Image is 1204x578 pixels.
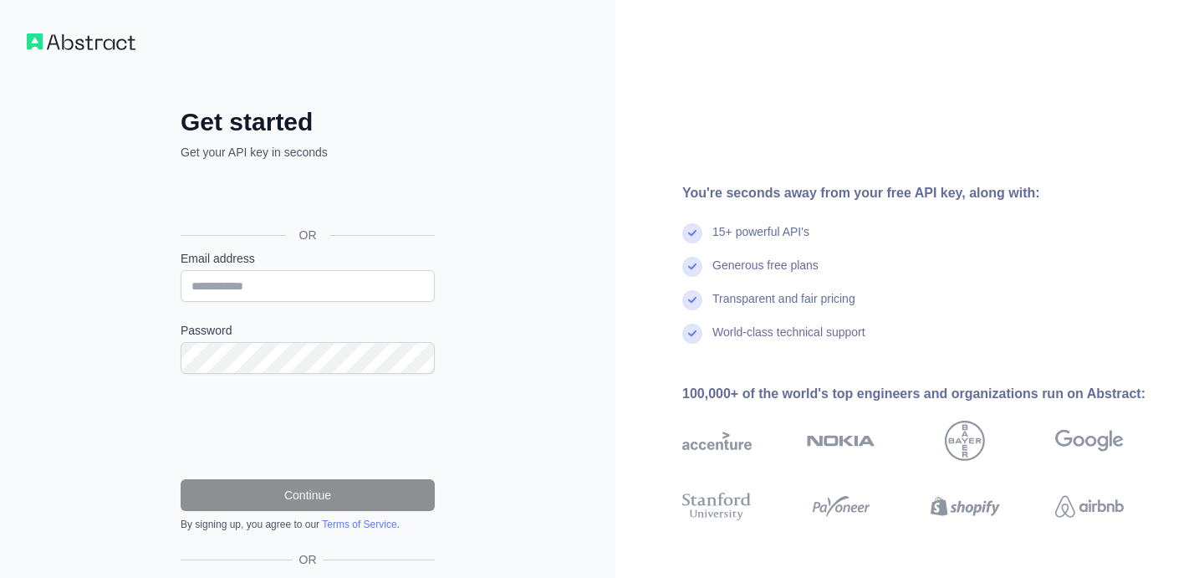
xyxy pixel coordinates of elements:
div: Generous free plans [712,257,819,290]
img: shopify [931,489,1000,524]
div: 100,000+ of the world's top engineers and organizations run on Abstract: [682,384,1177,404]
img: accenture [682,421,752,461]
img: stanford university [682,489,752,524]
p: Get your API key in seconds [181,144,435,161]
iframe: reCAPTCHA [181,394,435,459]
a: Terms of Service [322,519,396,530]
img: check mark [682,257,702,277]
iframe: Sign in with Google Button [172,179,440,216]
div: 15+ powerful API's [712,223,809,257]
span: OR [286,227,330,243]
div: By signing up, you agree to our . [181,518,435,531]
img: check mark [682,223,702,243]
label: Password [181,322,435,339]
img: check mark [682,324,702,344]
button: Continue [181,479,435,511]
label: Email address [181,250,435,267]
img: nokia [807,421,876,461]
div: You're seconds away from your free API key, along with: [682,183,1177,203]
img: airbnb [1055,489,1125,524]
div: World-class technical support [712,324,865,357]
img: check mark [682,290,702,310]
img: Workflow [27,33,135,50]
h2: Get started [181,107,435,137]
img: payoneer [807,489,876,524]
img: google [1055,421,1125,461]
div: Transparent and fair pricing [712,290,855,324]
img: bayer [945,421,985,461]
span: OR [293,551,324,568]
